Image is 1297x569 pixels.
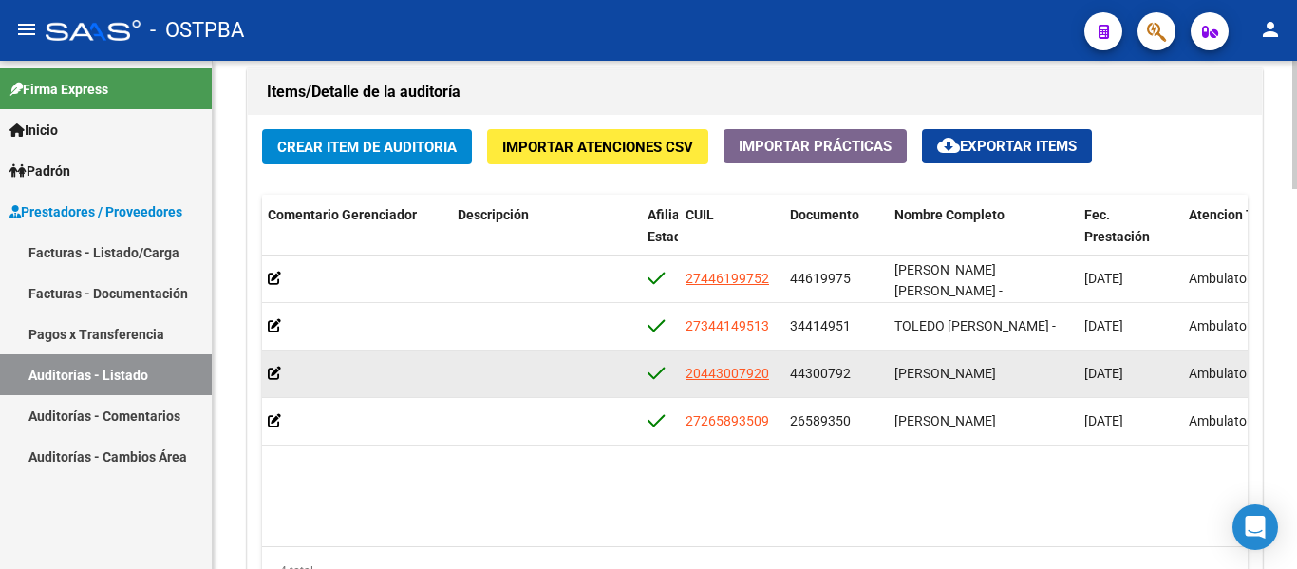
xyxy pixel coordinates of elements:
[894,207,1005,222] span: Nombre Completo
[1259,18,1282,41] mat-icon: person
[1084,318,1123,333] span: [DATE]
[1189,366,1262,381] span: Ambulatorio
[686,318,769,333] span: 27344149513
[894,366,996,381] span: [PERSON_NAME]
[739,138,892,155] span: Importar Prácticas
[937,134,960,157] mat-icon: cloud_download
[894,262,1003,299] span: [PERSON_NAME] [PERSON_NAME] -
[487,129,708,164] button: Importar Atenciones CSV
[9,120,58,141] span: Inicio
[15,18,38,41] mat-icon: menu
[1189,207,1273,222] span: Atencion Tipo
[1084,271,1123,286] span: [DATE]
[790,318,851,333] span: 34414951
[150,9,244,51] span: - OSTPBA
[262,129,472,164] button: Crear Item de Auditoria
[894,318,1056,333] span: TOLEDO [PERSON_NAME] -
[450,195,640,278] datatable-header-cell: Descripción
[1084,413,1123,428] span: [DATE]
[502,139,693,156] span: Importar Atenciones CSV
[922,129,1092,163] button: Exportar Items
[894,413,996,428] span: [PERSON_NAME]
[790,366,851,381] span: 44300792
[1084,366,1123,381] span: [DATE]
[9,161,70,181] span: Padrón
[1181,195,1286,278] datatable-header-cell: Atencion Tipo
[790,207,859,222] span: Documento
[9,201,182,222] span: Prestadores / Proveedores
[648,207,695,244] span: Afiliado Estado
[1189,271,1262,286] span: Ambulatorio
[686,271,769,286] span: 27446199752
[887,195,1077,278] datatable-header-cell: Nombre Completo
[277,139,457,156] span: Crear Item de Auditoria
[686,413,769,428] span: 27265893509
[790,271,851,286] span: 44619975
[1232,504,1278,550] div: Open Intercom Messenger
[1077,195,1181,278] datatable-header-cell: Fec. Prestación
[640,195,678,278] datatable-header-cell: Afiliado Estado
[724,129,907,163] button: Importar Prácticas
[458,207,529,222] span: Descripción
[267,77,1243,107] h1: Items/Detalle de la auditoría
[790,413,851,428] span: 26589350
[782,195,887,278] datatable-header-cell: Documento
[268,207,417,222] span: Comentario Gerenciador
[1084,207,1150,244] span: Fec. Prestación
[260,195,450,278] datatable-header-cell: Comentario Gerenciador
[678,195,782,278] datatable-header-cell: CUIL
[1189,318,1262,333] span: Ambulatorio
[9,79,108,100] span: Firma Express
[1189,413,1262,428] span: Ambulatorio
[686,366,769,381] span: 20443007920
[686,207,714,222] span: CUIL
[937,138,1077,155] span: Exportar Items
